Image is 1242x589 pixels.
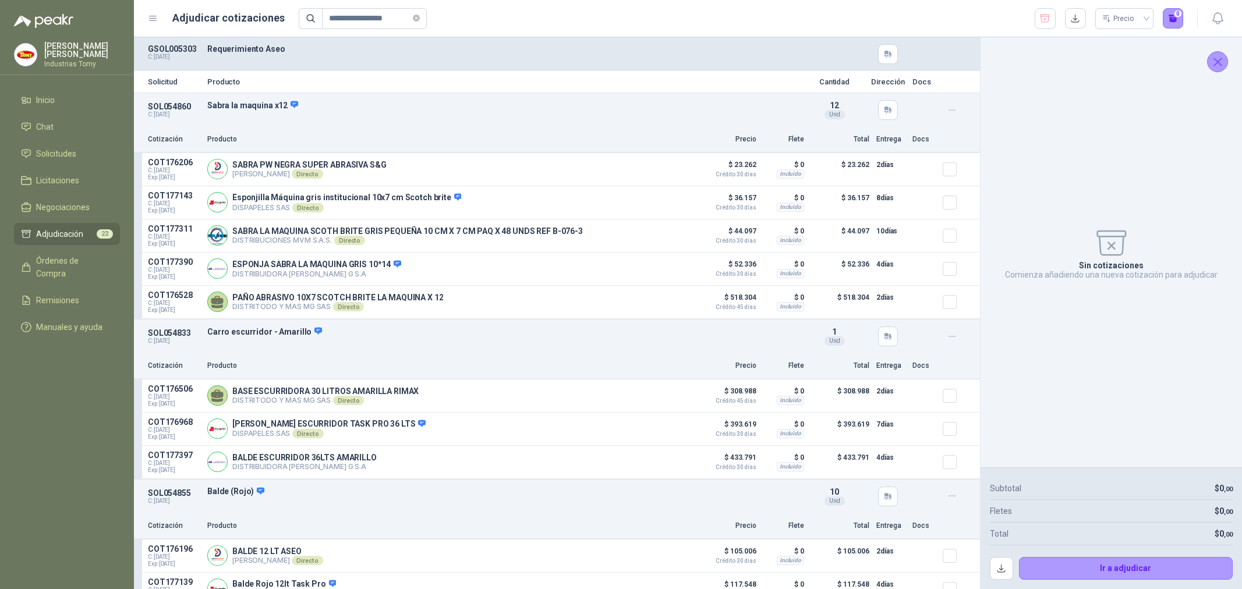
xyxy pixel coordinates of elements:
[777,236,804,245] div: Incluido
[811,257,869,281] p: $ 52.336
[1219,529,1233,538] span: 0
[912,360,936,371] p: Docs
[777,269,804,278] div: Incluido
[292,169,323,179] div: Directo
[148,274,200,281] span: Exp: [DATE]
[148,460,200,467] span: C: [DATE]
[207,327,798,337] p: Carro escurridor - Amarillo
[15,44,37,66] img: Company Logo
[14,316,120,338] a: Manuales y ayuda
[698,417,756,437] p: $ 393.619
[1079,261,1144,270] p: Sin cotizaciones
[912,134,936,145] p: Docs
[208,259,227,278] img: Company Logo
[232,429,426,438] p: DISPAPELES SAS
[44,42,120,58] p: [PERSON_NAME] [PERSON_NAME]
[14,196,120,218] a: Negociaciones
[148,467,200,474] span: Exp: [DATE]
[876,290,905,304] p: 2 días
[36,228,83,240] span: Adjudicación
[876,191,905,205] p: 8 días
[148,498,200,505] p: C: [DATE]
[1215,482,1233,495] p: $
[148,328,200,338] p: SOL054833
[207,78,798,86] p: Producto
[698,384,756,404] p: $ 308.988
[207,134,691,145] p: Producto
[763,290,804,304] p: $ 0
[36,94,55,107] span: Inicio
[777,396,804,405] div: Incluido
[990,505,1012,517] p: Fletes
[232,396,419,405] p: DISTRITODO Y MAS MG SAS
[148,207,200,214] span: Exp: [DATE]
[14,250,120,285] a: Órdenes de Compra
[876,520,905,531] p: Entrega
[811,158,869,181] p: $ 23.262
[811,450,869,474] p: $ 433.791
[830,487,839,496] span: 10
[698,257,756,277] p: $ 52.336
[36,321,102,333] span: Manuales y ayuda
[36,294,79,307] span: Remisiones
[333,396,364,405] div: Directo
[148,191,200,200] p: COT177143
[36,201,90,214] span: Negociaciones
[1207,51,1228,72] button: Cerrar
[763,224,804,238] p: $ 0
[777,556,804,565] div: Incluido
[830,101,839,110] span: 12
[148,240,200,247] span: Exp: [DATE]
[876,224,905,238] p: 10 días
[148,560,200,567] span: Exp: [DATE]
[777,302,804,311] div: Incluido
[172,10,285,26] h1: Adjudicar cotizaciones
[698,558,756,564] span: Crédito 30 días
[698,238,756,244] span: Crédito 30 días
[763,544,804,558] p: $ 0
[1163,8,1184,29] button: 0
[698,191,756,211] p: $ 36.157
[148,174,200,181] span: Exp: [DATE]
[292,556,323,565] div: Directo
[825,110,845,119] div: Und
[36,174,79,187] span: Licitaciones
[232,453,377,462] p: BALDE ESCURRIDOR 36LTS AMARILLO
[811,520,869,531] p: Total
[698,450,756,470] p: $ 433.791
[811,384,869,407] p: $ 308.988
[148,134,200,145] p: Cotización
[1219,506,1233,516] span: 0
[1215,527,1233,540] p: $
[763,384,804,398] p: $ 0
[232,203,461,212] p: DISPAPELES SAS
[148,102,200,111] p: SOL054860
[1005,270,1218,279] p: Comienza añadiendo una nueva cotización para adjudicar
[232,556,323,565] p: [PERSON_NAME]
[148,544,200,553] p: COT176196
[763,417,804,431] p: $ 0
[14,143,120,165] a: Solicitudes
[207,360,691,371] p: Producto
[208,226,227,245] img: Company Logo
[14,14,73,28] img: Logo peakr
[232,419,426,430] p: [PERSON_NAME] ESCURRIDOR TASK PRO 36 LTS
[698,172,756,178] span: Crédito 30 días
[148,338,200,345] p: C: [DATE]
[148,400,200,407] span: Exp: [DATE]
[876,257,905,271] p: 4 días
[763,134,804,145] p: Flete
[777,169,804,179] div: Incluido
[207,487,798,497] p: Balde (Rojo)
[777,429,804,438] div: Incluido
[208,419,227,438] img: Company Logo
[232,160,386,169] p: SABRA PW NEGRA SUPER ABRASIVA S&G
[208,546,227,565] img: Company Logo
[36,147,76,160] span: Solicitudes
[698,290,756,310] p: $ 518.304
[698,544,756,564] p: $ 105.006
[148,167,200,174] span: C: [DATE]
[811,134,869,145] p: Total
[207,520,691,531] p: Producto
[763,191,804,205] p: $ 0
